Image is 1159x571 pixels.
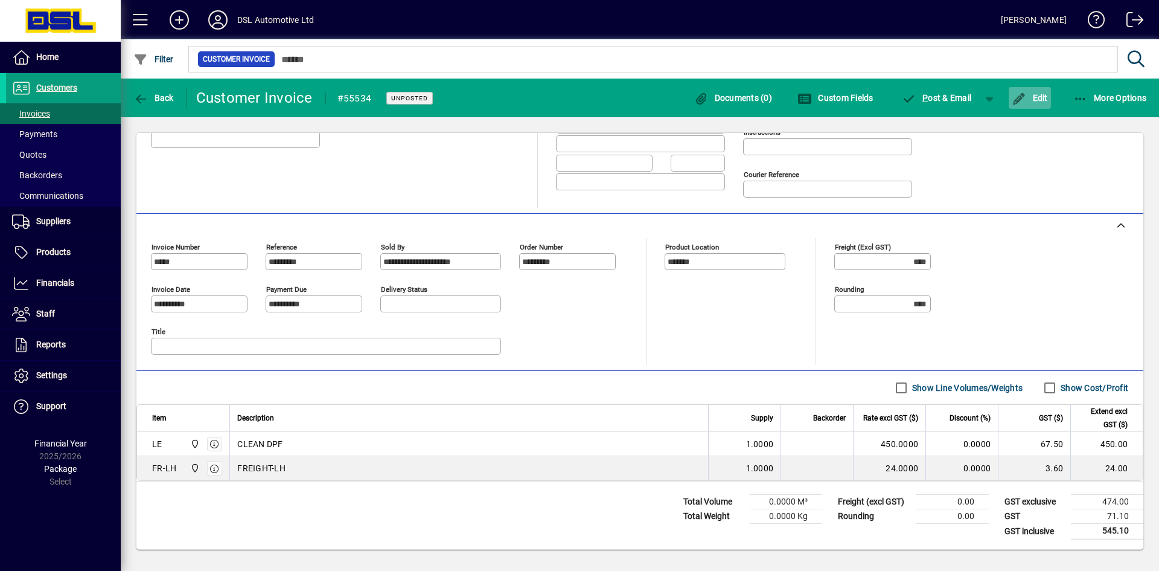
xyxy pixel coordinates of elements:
span: Edit [1012,93,1048,103]
td: 0.00 [916,509,989,524]
td: 0.00 [916,495,989,509]
td: 450.00 [1070,432,1143,456]
mat-label: Payment due [266,285,307,294]
a: Financials [6,268,121,298]
span: Financials [36,278,74,288]
span: Backorder [813,411,846,425]
a: Payments [6,124,121,144]
button: Filter [130,48,177,70]
div: [PERSON_NAME] [1001,10,1067,30]
a: Staff [6,299,121,329]
mat-label: Order number [520,243,563,251]
mat-label: Courier Reference [744,170,799,179]
a: Products [6,237,121,268]
span: Rate excl GST ($) [863,411,918,425]
a: Reports [6,330,121,360]
button: Profile [199,9,237,31]
span: FREIGHT-LH [237,462,286,474]
span: Discount (%) [950,411,991,425]
span: Financial Year [34,439,87,448]
div: 450.0000 [861,438,918,450]
div: 24.0000 [861,462,918,474]
button: Back [130,87,177,109]
span: Settings [36,370,67,380]
td: Freight (excl GST) [832,495,916,509]
span: Support [36,401,66,411]
mat-label: Invoice date [152,285,190,294]
span: 1.0000 [746,438,774,450]
td: 67.50 [998,432,1070,456]
a: Communications [6,185,121,206]
span: Customers [36,83,77,92]
td: 0.0000 Kg [750,509,822,524]
span: Package [44,464,77,474]
a: Knowledge Base [1079,2,1105,42]
td: 474.00 [1071,495,1143,509]
mat-label: Freight (excl GST) [835,243,891,251]
td: 545.10 [1071,524,1143,539]
app-page-header-button: Back [121,87,187,109]
div: #55534 [337,89,372,108]
span: Documents (0) [694,93,772,103]
td: 3.60 [998,456,1070,480]
button: Documents (0) [691,87,775,109]
span: Item [152,411,167,425]
a: Suppliers [6,207,121,237]
div: LE [152,438,162,450]
span: Central [187,437,201,451]
span: Filter [133,54,174,64]
mat-label: Sold by [381,243,404,251]
mat-label: Product location [665,243,719,251]
a: Settings [6,361,121,391]
mat-label: Delivery status [381,285,427,294]
span: Extend excl GST ($) [1078,405,1128,431]
span: Staff [36,309,55,318]
td: 24.00 [1070,456,1143,480]
button: More Options [1070,87,1150,109]
a: Quotes [6,144,121,165]
a: Invoices [6,103,121,124]
span: P [922,93,928,103]
td: GST inclusive [998,524,1071,539]
td: 0.0000 M³ [750,495,822,509]
span: 1.0000 [746,462,774,474]
span: Payments [12,129,57,139]
span: Reports [36,340,66,349]
td: GST [998,509,1071,524]
a: Home [6,42,121,73]
span: Products [36,247,71,257]
span: CLEAN DPF [237,438,283,450]
span: Central [187,462,201,475]
div: DSL Automotive Ltd [237,10,314,30]
span: Customer Invoice [203,53,270,65]
a: Support [6,392,121,422]
td: 0.0000 [925,456,998,480]
span: Backorders [12,170,62,180]
span: GST ($) [1039,411,1063,425]
td: Total Volume [677,495,750,509]
span: Communications [12,191,83,201]
button: Post & Email [896,87,978,109]
td: 71.10 [1071,509,1143,524]
span: Suppliers [36,216,71,226]
span: Description [237,411,274,425]
span: Back [133,93,174,103]
mat-label: Reference [266,243,297,251]
mat-label: Invoice number [152,243,200,251]
div: Customer Invoice [196,88,313,108]
span: Custom Fields [797,93,873,103]
span: Supply [751,411,773,425]
a: Logout [1117,2,1144,42]
button: Add [160,9,199,31]
mat-label: Title [152,327,165,336]
span: Quotes [12,150,46,160]
span: Unposted [391,94,428,102]
div: FR-LH [152,462,176,474]
td: Rounding [832,509,916,524]
span: ost & Email [902,93,972,103]
span: Invoices [12,109,50,118]
label: Show Line Volumes/Weights [910,382,1023,394]
td: GST exclusive [998,495,1071,509]
mat-label: Rounding [835,285,864,294]
button: Edit [1009,87,1051,109]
